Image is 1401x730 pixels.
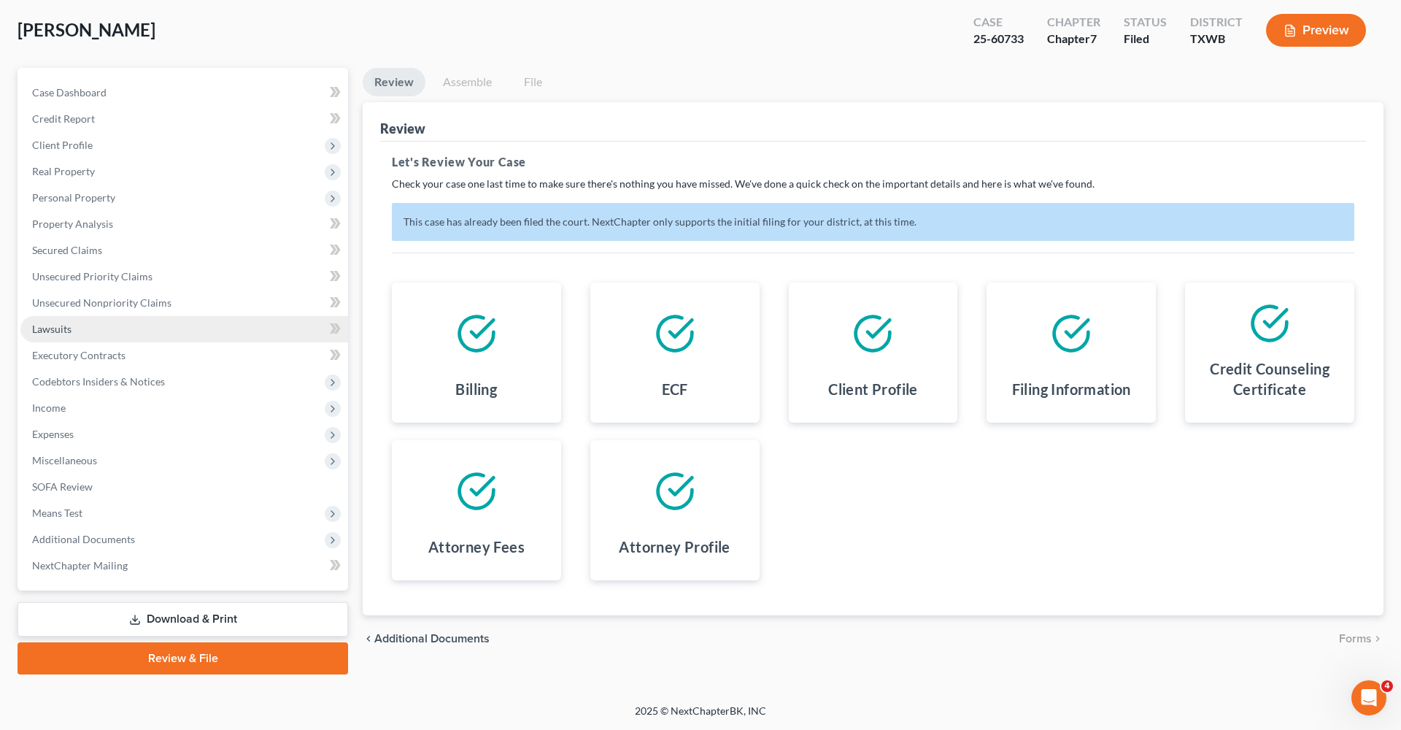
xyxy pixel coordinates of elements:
a: File [509,68,556,96]
div: 2025 © NextChapterBK, INC [285,704,1116,730]
div: District [1190,14,1243,31]
a: Review & File [18,642,348,675]
a: Case Dashboard [20,80,348,106]
a: Download & Print [18,602,348,637]
span: Client Profile [32,139,93,151]
a: Lawsuits [20,316,348,342]
a: Credit Report [20,106,348,132]
span: Unsecured Priority Claims [32,270,153,283]
span: 4 [1381,680,1393,692]
span: Forms [1339,633,1372,645]
a: Unsecured Nonpriority Claims [20,290,348,316]
p: Check your case one last time to make sure there's nothing you have missed. We've done a quick ch... [392,177,1354,191]
span: Income [32,401,66,414]
span: Case Dashboard [32,86,107,99]
span: Lawsuits [32,323,72,335]
span: Expenses [32,428,74,440]
span: Miscellaneous [32,454,97,466]
button: Forms chevron_right [1339,633,1383,645]
div: Status [1124,14,1167,31]
a: Executory Contracts [20,342,348,369]
span: Executory Contracts [32,349,126,361]
p: This case has already been filed the court. NextChapter only supports the initial filing for your... [392,203,1354,241]
span: Codebtors Insiders & Notices [32,375,165,388]
span: 7 [1090,31,1097,45]
a: Review [363,68,425,96]
a: NextChapter Mailing [20,553,348,579]
span: Means Test [32,507,82,519]
i: chevron_left [363,633,374,645]
span: Additional Documents [374,633,490,645]
span: Personal Property [32,191,115,204]
span: NextChapter Mailing [32,559,128,572]
h4: Client Profile [828,379,918,399]
div: Filed [1124,31,1167,47]
h4: Attorney Profile [619,537,730,557]
div: Case [973,14,1024,31]
span: [PERSON_NAME] [18,19,155,40]
h5: Let's Review Your Case [392,153,1354,171]
i: chevron_right [1372,633,1383,645]
span: Additional Documents [32,533,135,545]
h4: Credit Counseling Certificate [1197,358,1343,399]
span: SOFA Review [32,480,93,493]
iframe: Intercom live chat [1351,680,1386,715]
h4: Billing [455,379,497,399]
a: SOFA Review [20,474,348,500]
div: 25-60733 [973,31,1024,47]
span: Property Analysis [32,218,113,230]
a: Secured Claims [20,237,348,264]
a: Assemble [431,68,503,96]
span: Unsecured Nonpriority Claims [32,296,171,309]
span: Secured Claims [32,244,102,256]
div: Chapter [1047,14,1100,31]
span: Credit Report [32,112,95,125]
a: chevron_left Additional Documents [363,633,490,645]
button: Preview [1266,14,1366,47]
a: Property Analysis [20,211,348,237]
div: Review [380,120,425,137]
div: Chapter [1047,31,1100,47]
div: TXWB [1190,31,1243,47]
h4: Filing Information [1012,379,1131,399]
a: Unsecured Priority Claims [20,264,348,290]
span: Real Property [32,165,95,177]
h4: ECF [662,379,688,399]
h4: Attorney Fees [428,537,525,557]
